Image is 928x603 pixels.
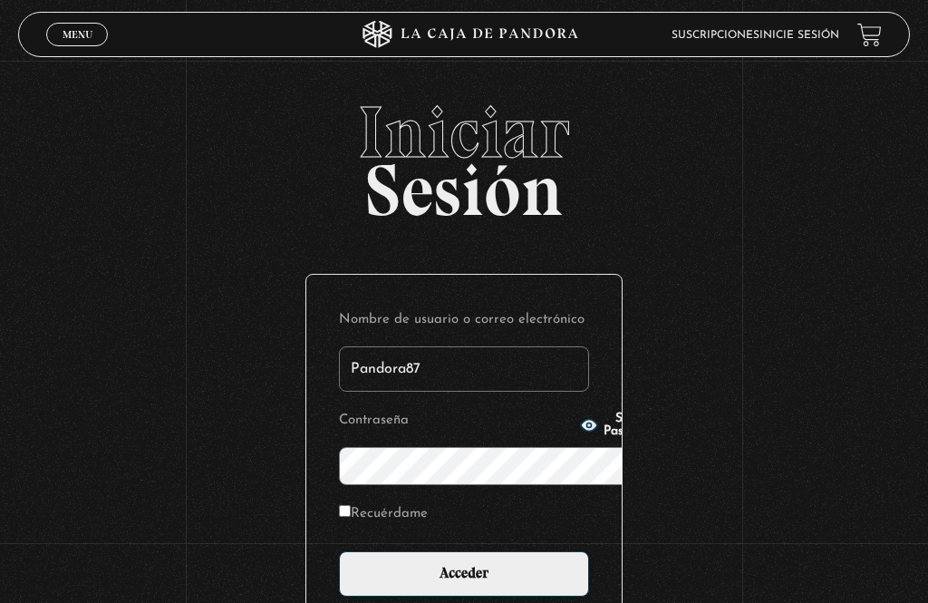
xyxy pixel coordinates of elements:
[857,23,882,47] a: View your shopping cart
[339,501,428,526] label: Recuérdame
[759,30,839,41] a: Inicie sesión
[18,96,909,212] h2: Sesión
[604,413,656,438] span: Show Password
[18,96,909,169] span: Iniciar
[63,29,92,40] span: Menu
[339,408,575,433] label: Contraseña
[339,307,589,332] label: Nombre de usuario o correo electrónico
[56,44,99,57] span: Cerrar
[580,413,656,438] button: Show Password
[672,30,759,41] a: Suscripciones
[339,551,589,597] input: Acceder
[339,505,351,517] input: Recuérdame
